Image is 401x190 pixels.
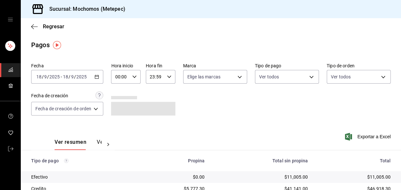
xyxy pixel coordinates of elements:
button: Ver resumen [55,139,86,150]
span: Elige las marcas [187,74,220,80]
span: - [61,74,62,79]
button: open drawer [8,17,13,22]
div: Tipo de pago [31,158,134,163]
input: -- [36,74,42,79]
input: -- [63,74,69,79]
button: Ver pagos [97,139,121,150]
span: Regresar [43,23,64,30]
div: $11,005.00 [318,174,391,180]
button: Exportar a Excel [346,133,391,141]
div: navigation tabs [55,139,102,150]
span: Fecha de creación de orden [35,105,91,112]
label: Marca [183,63,247,68]
span: / [74,74,76,79]
label: Hora inicio [111,63,141,68]
span: / [69,74,70,79]
div: $0.00 [145,174,205,180]
span: Ver todos [259,74,279,80]
label: Hora fin [146,63,175,68]
span: / [42,74,44,79]
input: -- [71,74,74,79]
div: Pagos [31,40,50,50]
div: Total sin propina [215,158,308,163]
input: ---- [76,74,87,79]
div: $11,005.00 [215,174,308,180]
label: Fecha [31,63,103,68]
span: / [47,74,49,79]
input: ---- [49,74,60,79]
div: Propina [145,158,205,163]
div: Total [318,158,391,163]
h3: Sucursal: Mochomos (Metepec) [44,5,125,13]
span: Ver todos [331,74,351,80]
input: -- [44,74,47,79]
svg: Los pagos realizados con Pay y otras terminales son montos brutos. [64,158,69,163]
label: Tipo de orden [327,63,391,68]
button: Regresar [31,23,64,30]
img: Tooltip marker [53,41,61,49]
div: Fecha de creación [31,92,68,99]
div: Efectivo [31,174,134,180]
label: Tipo de pago [255,63,319,68]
